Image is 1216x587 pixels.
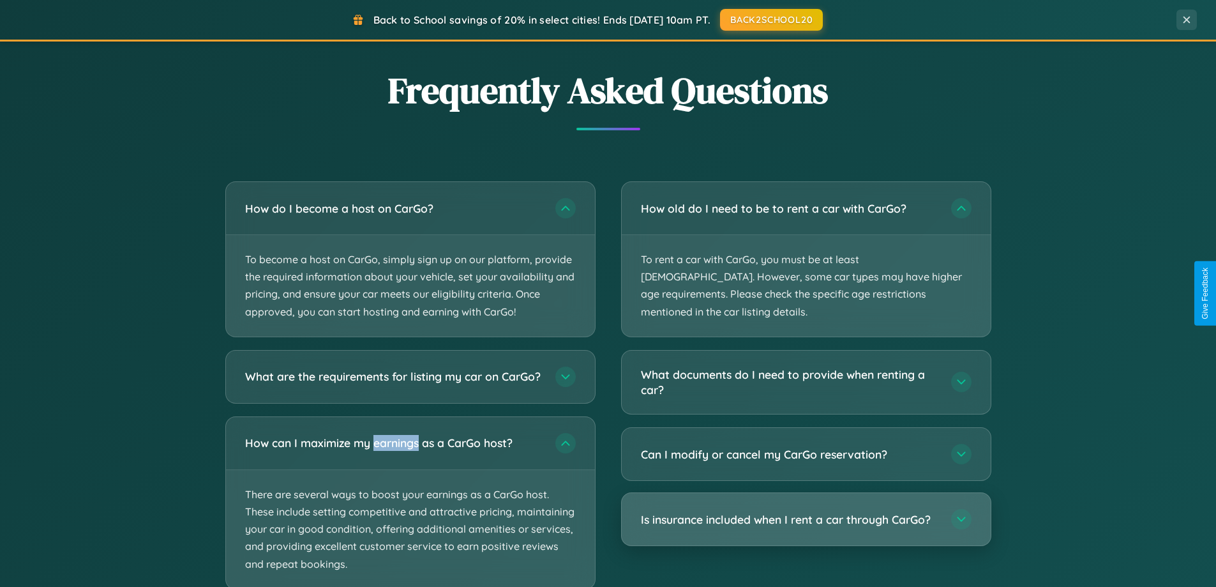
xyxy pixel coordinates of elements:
[373,13,710,26] span: Back to School savings of 20% in select cities! Ends [DATE] 10am PT.
[245,435,543,451] h3: How can I maximize my earnings as a CarGo host?
[641,367,938,398] h3: What documents do I need to provide when renting a car?
[1201,268,1210,319] div: Give Feedback
[245,369,543,385] h3: What are the requirements for listing my car on CarGo?
[245,201,543,217] h3: How do I become a host on CarGo?
[641,201,938,217] h3: How old do I need to be to rent a car with CarGo?
[720,9,823,31] button: BACK2SCHOOL20
[622,235,991,337] p: To rent a car with CarGo, you must be at least [DEMOGRAPHIC_DATA]. However, some car types may ha...
[225,66,991,115] h2: Frequently Asked Questions
[226,235,595,337] p: To become a host on CarGo, simply sign up on our platform, provide the required information about...
[641,446,938,462] h3: Can I modify or cancel my CarGo reservation?
[641,512,938,528] h3: Is insurance included when I rent a car through CarGo?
